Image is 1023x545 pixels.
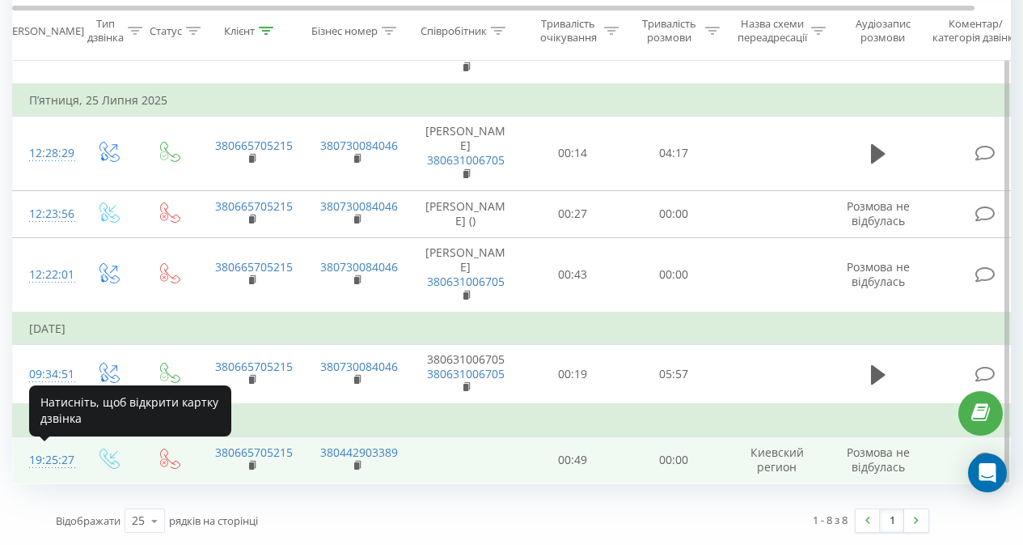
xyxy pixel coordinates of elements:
div: Аудіозапис розмови [843,17,922,45]
td: 380631006705 [409,344,522,404]
span: Розмова не відбулась [847,198,910,228]
a: 380631006705 [427,274,505,289]
a: 380442903389 [320,445,398,460]
div: Коментар/категорія дзвінка [928,17,1023,45]
td: 00:43 [522,237,624,312]
a: 380631006705 [427,366,505,381]
div: Назва схеми переадресації [738,17,807,45]
a: 380730084046 [320,359,398,374]
td: 00:27 [522,190,624,237]
td: [PERSON_NAME] [409,117,522,191]
div: Тип дзвінка [87,17,124,45]
div: Бізнес номер [311,23,378,37]
td: 05:57 [624,344,725,404]
td: 04:17 [624,117,725,191]
td: 00:49 [522,436,624,483]
div: 12:22:01 [29,259,61,291]
div: 19:25:27 [29,445,61,476]
td: 00:00 [624,436,725,483]
td: [PERSON_NAME] [409,237,522,312]
span: рядків на сторінці [169,513,258,528]
td: [PERSON_NAME] () [409,190,522,237]
a: 380730084046 [320,198,398,214]
div: Тривалість очікування [536,17,600,45]
div: 09:34:51 [29,359,61,390]
a: 380665705215 [215,359,293,374]
td: 00:00 [624,237,725,312]
div: Статус [150,23,182,37]
div: Натисніть, щоб відкрити картку дзвінка [29,385,231,436]
span: Розмова не відбулась [847,259,910,289]
td: 00:19 [522,344,624,404]
div: Співробітник [421,23,487,37]
span: Розмова не відбулась [847,445,910,475]
div: 1 - 8 з 8 [813,512,848,528]
td: 00:14 [522,117,624,191]
div: Open Intercom Messenger [968,453,1007,492]
td: Киевский регион [725,436,830,483]
a: 380665705215 [215,259,293,275]
a: 380730084046 [320,259,398,275]
div: Клієнт [224,23,255,37]
a: 380665705215 [215,445,293,460]
div: Тривалість розмови [637,17,701,45]
td: 00:00 [624,190,725,237]
div: [PERSON_NAME] [2,23,84,37]
a: 380665705215 [215,198,293,214]
a: 1 [880,509,904,532]
a: 380730084046 [320,138,398,153]
a: 380631006705 [427,152,505,168]
div: 12:28:29 [29,138,61,169]
div: 25 [132,513,145,529]
a: 380665705215 [215,138,293,153]
span: Відображати [56,513,120,528]
div: 12:23:56 [29,198,61,230]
